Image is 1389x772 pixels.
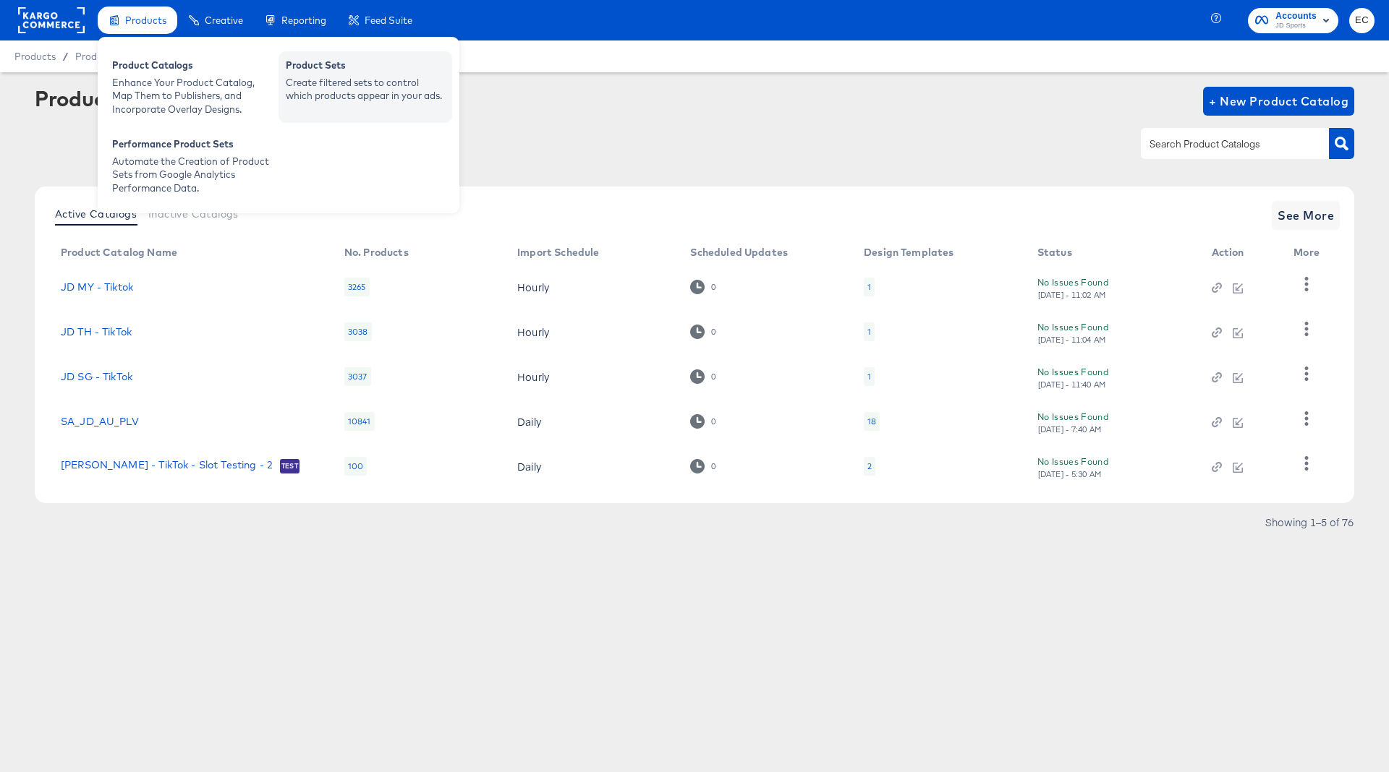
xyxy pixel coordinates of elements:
[365,14,412,26] span: Feed Suite
[690,369,715,383] div: 0
[344,246,409,258] div: No. Products
[690,325,715,338] div: 0
[55,208,137,220] span: Active Catalogs
[1355,12,1369,29] span: EC
[690,246,788,258] div: Scheduled Updates
[75,51,156,62] a: Product Catalogs
[864,412,880,431] div: 18
[867,371,871,382] div: 1
[148,208,239,220] span: Inactive Catalogs
[867,416,876,427] div: 18
[35,87,211,110] div: Product Catalogs
[344,278,370,296] div: 3265
[344,457,367,476] div: 100
[1265,517,1354,527] div: Showing 1–5 of 76
[867,326,871,338] div: 1
[1209,91,1348,111] span: + New Product Catalog
[690,459,715,473] div: 0
[1200,241,1283,265] th: Action
[710,282,716,292] div: 0
[1272,201,1340,230] button: See More
[864,457,875,476] div: 2
[1275,20,1317,32] span: JD Sports
[517,246,599,258] div: Import Schedule
[1349,8,1375,33] button: EC
[344,322,372,341] div: 3038
[506,399,679,444] td: Daily
[710,461,716,471] div: 0
[864,367,875,386] div: 1
[506,354,679,399] td: Hourly
[61,371,132,382] a: JD SG - TikTok
[61,326,132,338] a: JD TH - TikTok
[710,416,716,426] div: 0
[506,444,679,489] td: Daily
[710,372,716,382] div: 0
[1147,136,1301,153] input: Search Product Catalogs
[1282,241,1337,265] th: More
[125,14,166,26] span: Products
[281,14,326,26] span: Reporting
[1278,205,1334,226] span: See More
[344,412,375,431] div: 10841
[56,51,75,62] span: /
[14,51,56,62] span: Products
[867,281,871,293] div: 1
[1026,241,1200,265] th: Status
[1203,87,1354,116] button: + New Product Catalog
[61,416,139,427] a: SA_JD_AU_PLV
[506,309,679,354] td: Hourly
[506,265,679,309] td: Hourly
[61,246,177,258] div: Product Catalog Name
[864,246,953,258] div: Design Templates
[61,281,133,293] a: JD MY - Tiktok
[690,280,715,293] div: 0
[61,459,273,473] a: [PERSON_NAME] - TikTok - Slot Testing - 2
[864,322,875,341] div: 1
[690,414,715,428] div: 0
[710,327,716,337] div: 0
[1248,8,1338,33] button: AccountsJD Sports
[280,460,300,472] span: Test
[205,14,243,26] span: Creative
[864,278,875,296] div: 1
[1275,9,1317,24] span: Accounts
[344,367,371,386] div: 3037
[867,460,872,472] div: 2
